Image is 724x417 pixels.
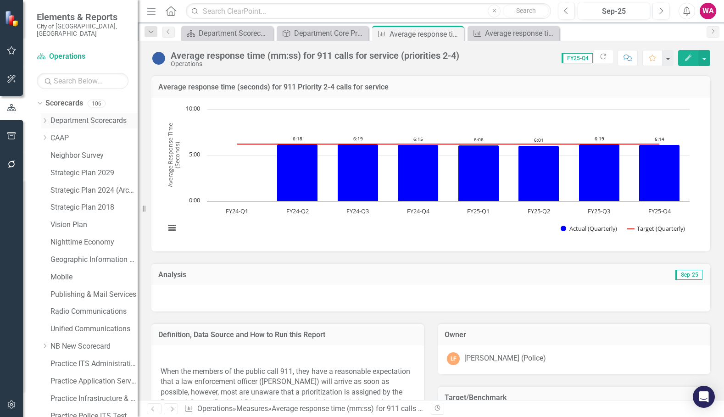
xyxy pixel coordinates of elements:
div: Department Core Processes [294,28,366,39]
g: Actual (Quarterly), series 1 of 2. Bar series with 8 bars. [237,144,680,201]
div: Average response time in minutes and seconds (mm:ss) for priority 1 calls for service (constant) [485,28,557,39]
text: FY25-Q2 [528,207,550,215]
a: Measures [236,404,268,413]
button: View chart menu, Chart [166,222,178,234]
path: FY25-Q3, 6.19. Actual (Quarterly). [579,144,620,201]
path: FY24-Q4, 6.15. Actual (Quarterly). [398,145,439,201]
a: Nighttime Economy [50,237,138,248]
a: Geographic Information System (GIS) [50,255,138,265]
span: Search [516,7,536,14]
a: Operations [37,51,128,62]
button: Show Actual (Quarterly) [561,224,618,233]
a: Scorecards [45,98,83,109]
div: Average response time (mm:ss) for 911 calls for service (priorities 2-4) [390,28,462,40]
input: Search ClearPoint... [186,3,551,19]
a: Operations [197,404,233,413]
text: 6:15 [413,136,423,142]
text: 6:06 [474,136,484,143]
text: FY24-Q3 [346,207,369,215]
a: Department Scorecard [184,28,271,39]
div: Operations [171,61,459,67]
span: Elements & Reports [37,11,128,22]
a: NB New Scorecard [50,341,138,352]
text: Average Response Time (Seconds) [166,123,181,187]
a: Practice ITS Administration Test [50,359,138,369]
div: LF [447,352,460,365]
button: Search [503,5,549,17]
a: Mobile [50,272,138,283]
text: 6:01 [534,137,544,143]
a: Unified Communications [50,324,138,334]
div: 106 [88,100,106,107]
text: FY24-Q4 [407,207,430,215]
a: Department Core Processes [279,28,366,39]
img: Information Unavailable [151,51,166,66]
text: 6:14 [655,136,664,142]
a: Strategic Plan 2018 [50,202,138,213]
text: FY24-Q2 [286,207,309,215]
text: 6:18 [293,135,302,142]
span: Sep-25 [675,270,702,280]
div: Average response time (mm:ss) for 911 calls for service (priorities 2-4) [272,404,498,413]
a: Neighbor Survey [50,150,138,161]
text: 6:19 [353,135,363,142]
text: 0:00 [189,196,200,204]
text: 6:19 [595,135,604,142]
a: Radio Communications [50,306,138,317]
path: FY25-Q1, 6.06. Actual (Quarterly). [458,145,499,201]
small: City of [GEOGRAPHIC_DATA], [GEOGRAPHIC_DATA] [37,22,128,38]
div: » » [184,404,424,414]
h3: Definition, Data Source and How to Run this Report [158,331,417,339]
path: FY24-Q3, 6.19. Actual (Quarterly). [338,144,379,201]
path: FY24-Q2, 6.18. Actual (Quarterly). [277,144,318,201]
div: Chart. Highcharts interactive chart. [161,105,701,242]
a: Average response time in minutes and seconds (mm:ss) for priority 1 calls for service (constant) [470,28,557,39]
a: Practice Infrastructure & Operations Test [50,394,138,404]
text: FY25-Q4 [648,207,671,215]
text: 5:00 [189,150,200,158]
button: WA [700,3,716,19]
a: Department Scorecards [50,116,138,126]
g: Target (Quarterly), series 2 of 2. Line with 8 data points. [235,142,662,146]
svg: Interactive chart [161,105,694,242]
div: [PERSON_NAME] (Police) [464,353,546,364]
h3: Average response time (seconds) for 911 Priority 2-4 calls for service [158,83,703,91]
text: 10:00 [186,104,200,112]
div: Sep-25 [581,6,647,17]
div: Open Intercom Messenger [693,386,715,408]
button: Show Target (Quarterly) [627,224,685,233]
div: Average response time (mm:ss) for 911 calls for service (priorities 2-4) [171,50,459,61]
a: Vision Plan [50,220,138,230]
h3: Target/Benchmark [445,394,703,402]
path: FY25-Q2, 6.01. Actual (Quarterly). [518,145,559,201]
path: FY25-Q4, 6.14. Actual (Quarterly). [639,145,680,201]
text: FY25-Q3 [588,207,610,215]
text: FY24-Q1 [226,207,248,215]
input: Search Below... [37,73,128,89]
a: Strategic Plan 2029 [50,168,138,178]
a: CAAP [50,133,138,144]
span: FY25-Q4 [562,53,593,63]
h3: Owner [445,331,703,339]
img: ClearPoint Strategy [5,11,21,27]
button: Sep-25 [578,3,650,19]
h3: Analysis [158,271,431,279]
a: Publishing & Mail Services [50,289,138,300]
a: Strategic Plan 2024 (Archive) [50,185,138,196]
a: Practice Application Services Test [50,376,138,387]
div: Department Scorecard [199,28,271,39]
text: FY25-Q1 [467,207,490,215]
